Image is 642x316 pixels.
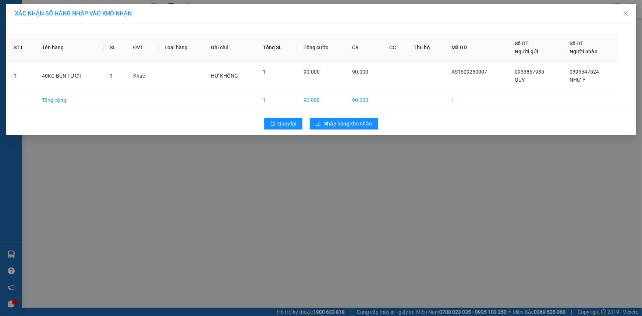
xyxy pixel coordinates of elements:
th: Loại hàng [159,33,205,62]
span: Người nhận [570,49,597,54]
th: Tổng SL [257,33,298,62]
th: Thu hộ [408,33,446,62]
b: GỬI : PV [GEOGRAPHIC_DATA] [9,53,110,78]
th: Mã GD [446,33,509,62]
th: Ghi chú [205,33,257,62]
button: downloadNhập hàng kho nhận [310,118,378,129]
span: HƯ KHÔNG [211,73,238,79]
th: Tổng cước [298,33,346,62]
span: 1 [263,69,266,75]
span: 0933867985 [515,69,544,75]
td: 90.000 [346,90,383,110]
span: Người gửi [515,49,538,54]
span: NHƯ Ý [570,77,585,83]
th: ĐVT [127,33,159,62]
span: rollback [270,121,275,127]
li: [STREET_ADDRESS][PERSON_NAME]. [GEOGRAPHIC_DATA], Tỉnh [GEOGRAPHIC_DATA] [69,18,308,27]
th: CC [383,33,408,62]
td: 1 [257,90,298,110]
span: 1 [110,73,113,79]
img: logo.jpg [9,9,46,46]
span: 0396547524 [570,69,599,75]
button: Close [616,4,636,24]
span: close [623,11,629,17]
span: download [316,121,321,127]
th: SL [104,33,127,62]
span: QUY [515,77,525,83]
span: 90.000 [304,69,320,75]
span: AS1509250007 [451,69,487,75]
td: 90.000 [298,90,346,110]
td: 1 [8,62,36,90]
td: Tổng cộng [36,90,104,110]
th: CR [346,33,383,62]
td: 40KG BÚN TƯƠI [36,62,104,90]
li: Hotline: 1900 8153 [69,27,308,36]
span: XÁC NHẬN SỐ HÀNG NHẬP VÀO KHO NHẬN [15,10,132,17]
td: 1 [446,90,509,110]
button: rollbackQuay lại [264,118,302,129]
span: Số ĐT [570,40,584,46]
th: STT [8,33,36,62]
td: Khác [127,62,159,90]
span: Quay lại [278,120,297,128]
th: Tên hàng [36,33,104,62]
span: Nhập hàng kho nhận [324,120,372,128]
span: Số ĐT [515,40,529,46]
span: 90.000 [352,69,368,75]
